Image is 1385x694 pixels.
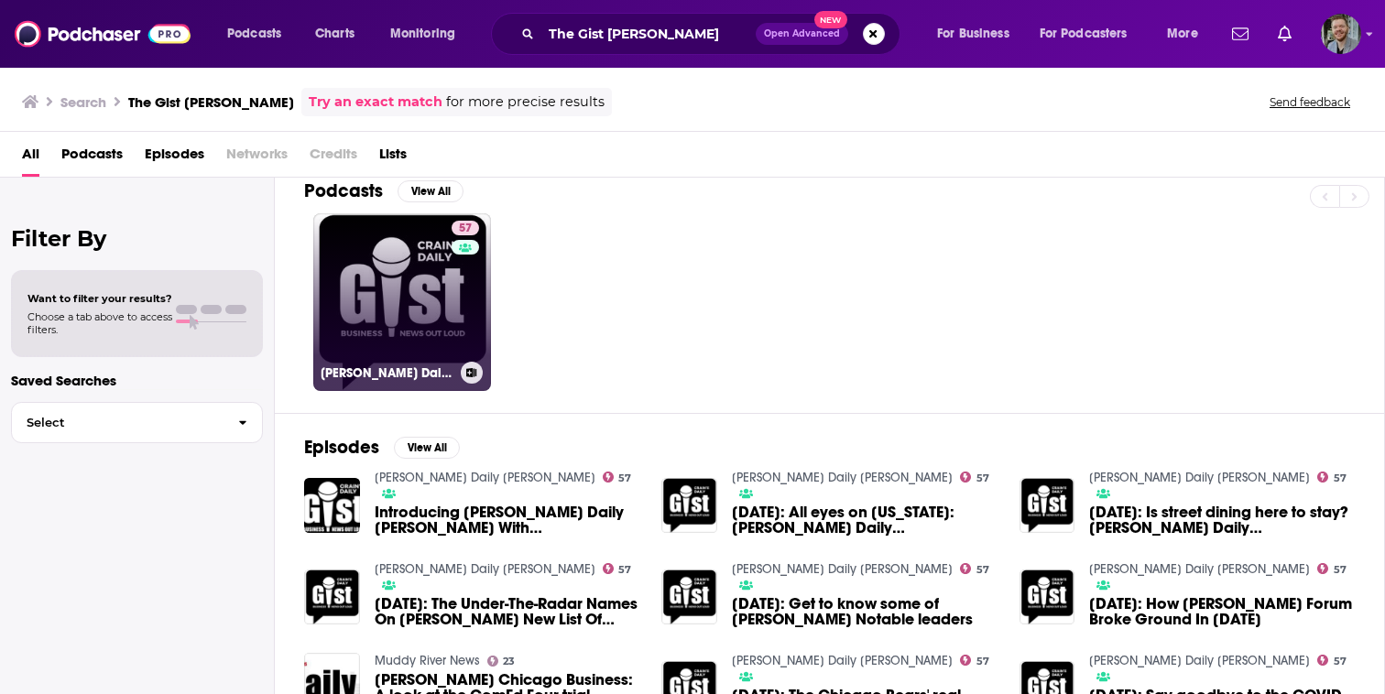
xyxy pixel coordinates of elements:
a: 57 [1317,563,1347,574]
span: New [814,11,847,28]
span: For Podcasters [1040,21,1128,47]
a: Crain's Daily Gist [375,470,595,485]
span: Want to filter your results? [27,292,172,305]
img: 08/23/22: Get to know some of Crain's Notable leaders [661,569,717,625]
h2: Episodes [304,436,379,459]
a: 10/03/22: Is street dining here to stay? Crain's Daily Gist podcast [1089,504,1355,536]
a: 57 [960,563,989,574]
button: open menu [377,19,479,49]
a: All [22,139,39,177]
span: 57 [1334,657,1347,666]
span: Charts [315,21,354,47]
a: 01/07/20: How Crain's Forum Broke Ground In 2019 [1089,596,1355,627]
span: 57 [618,566,631,574]
span: 57 [976,566,989,574]
span: Monitoring [390,21,455,47]
img: Podchaser - Follow, Share and Rate Podcasts [15,16,191,51]
h3: [PERSON_NAME] Daily [PERSON_NAME] [321,365,453,381]
a: Crain's Daily Gist [1089,470,1310,485]
h3: The Gist [PERSON_NAME] [128,93,294,111]
span: Podcasts [227,21,281,47]
a: Lists [379,139,407,177]
a: 57 [452,221,479,235]
span: [DATE]: Get to know some of [PERSON_NAME] Notable leaders [732,596,998,627]
a: 23 [487,656,516,667]
span: Credits [310,139,357,177]
span: More [1167,21,1198,47]
a: Crain's Daily Gist [375,561,595,577]
span: Logged in as bob48022 [1321,14,1361,54]
span: 57 [976,474,989,483]
h2: Filter By [11,225,263,252]
p: Saved Searches [11,372,263,389]
button: Show profile menu [1321,14,1361,54]
a: 57 [1317,655,1347,666]
a: Show notifications dropdown [1270,18,1299,49]
span: For Business [937,21,1009,47]
span: 57 [1334,474,1347,483]
span: 23 [503,657,515,666]
button: Open AdvancedNew [756,23,848,45]
h2: Podcasts [304,179,383,202]
span: 57 [459,220,472,238]
span: Introducing [PERSON_NAME] Daily [PERSON_NAME] With [PERSON_NAME] [375,504,640,536]
img: 01/07/20: How Crain's Forum Broke Ground In 2019 [1020,569,1075,625]
button: open menu [924,19,1032,49]
button: open menu [1028,19,1154,49]
span: [DATE]: Is street dining here to stay? [PERSON_NAME] Daily [PERSON_NAME] podcast [1089,504,1355,536]
span: 57 [618,474,631,483]
a: Introducing Crain's Daily Gist With Amy Guth [375,504,640,536]
a: EpisodesView All [304,436,460,459]
img: 11/2/21: All eyes on Washington: Crain's Daily Gist podcast [661,478,717,534]
a: 57 [603,563,632,574]
span: Open Advanced [764,29,840,38]
span: Choose a tab above to access filters. [27,310,172,336]
div: Search podcasts, credits, & more... [508,13,918,55]
a: Show notifications dropdown [1225,18,1256,49]
a: 57 [603,472,632,483]
span: Networks [226,139,288,177]
a: 57 [1317,472,1347,483]
a: Crain's Daily Gist [732,653,953,668]
button: open menu [1154,19,1221,49]
span: 57 [976,657,989,666]
span: [DATE]: The Under-The-Radar Names On [PERSON_NAME] New List Of Chicago's Power Players [375,596,640,627]
a: 57 [960,472,989,483]
a: 12/17/19: The Under-The-Radar Names On Crain's New List Of Chicago's Power Players [375,596,640,627]
img: 10/03/22: Is street dining here to stay? Crain's Daily Gist podcast [1020,478,1075,534]
h3: Search [60,93,106,111]
a: Episodes [145,139,204,177]
span: Select [12,417,224,428]
a: 57[PERSON_NAME] Daily [PERSON_NAME] [313,213,491,391]
button: open menu [214,19,305,49]
img: 12/17/19: The Under-The-Radar Names On Crain's New List Of Chicago's Power Players [304,569,360,625]
span: [DATE]: All eyes on [US_STATE]: [PERSON_NAME] Daily [PERSON_NAME] podcast [732,504,998,536]
button: Select [11,402,263,443]
input: Search podcasts, credits, & more... [541,19,756,49]
img: Introducing Crain's Daily Gist With Amy Guth [304,478,360,534]
a: Muddy River News [375,653,480,668]
img: User Profile [1321,14,1361,54]
a: Crain's Daily Gist [1089,653,1310,668]
a: PodcastsView All [304,179,463,202]
a: Crain's Daily Gist [732,470,953,485]
a: Try an exact match [309,92,442,113]
button: Send feedback [1264,94,1356,110]
span: for more precise results [446,92,605,113]
a: Podcasts [61,139,123,177]
span: [DATE]: How [PERSON_NAME] Forum Broke Ground In [DATE] [1089,596,1355,627]
a: 57 [960,655,989,666]
span: 57 [1334,566,1347,574]
button: View All [398,180,463,202]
